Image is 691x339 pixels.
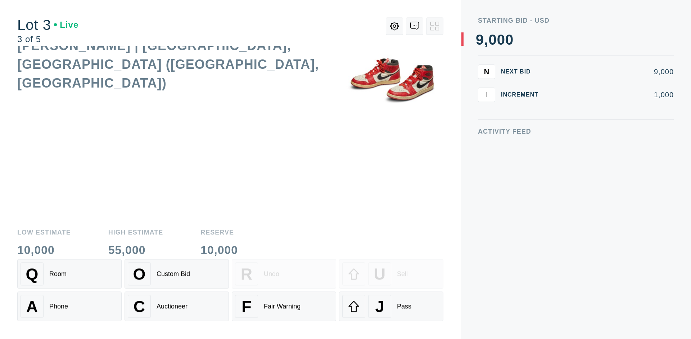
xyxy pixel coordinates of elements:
button: QRoom [17,260,122,289]
div: 0 [497,32,505,47]
div: , [484,32,488,177]
div: 9 [476,32,484,47]
span: N [484,67,489,76]
div: 3 of 5 [17,35,78,43]
div: Increment [501,92,544,98]
div: Live [54,20,78,29]
div: 0 [505,32,514,47]
button: JPass [339,292,443,322]
span: A [26,298,38,316]
div: Pass [397,303,411,311]
div: 10,000 [200,240,238,251]
button: OCustom Bid [125,260,229,289]
button: I [478,88,495,102]
span: Q [26,266,39,284]
span: C [134,298,145,316]
button: USell [339,260,443,289]
div: Undo [264,271,279,278]
div: Fair Warning [264,303,301,311]
div: Low Estimate [17,224,71,231]
span: O [133,266,146,284]
div: 55,000 [108,240,163,251]
div: Room [49,271,67,278]
div: Custom Bid [157,271,190,278]
div: 10,000 [17,240,71,251]
button: APhone [17,292,122,322]
div: Lot 3 [17,17,78,32]
span: F [241,298,251,316]
span: I [485,90,488,99]
button: N [478,64,495,79]
div: Reserve [200,224,238,231]
div: Sell [397,271,408,278]
span: U [374,266,385,284]
span: R [241,266,252,284]
div: Activity Feed [478,128,674,135]
div: [PERSON_NAME] | [GEOGRAPHIC_DATA], [GEOGRAPHIC_DATA] ([GEOGRAPHIC_DATA], [GEOGRAPHIC_DATA]) [17,48,319,100]
div: Starting Bid - USD [478,17,674,24]
div: Next Bid [501,69,544,75]
div: High Estimate [108,224,163,231]
div: 0 [488,32,497,47]
div: 1,000 [550,91,674,98]
button: RUndo [232,260,336,289]
div: Auctioneer [157,303,188,311]
button: FFair Warning [232,292,336,322]
div: 9,000 [550,68,674,75]
div: Phone [49,303,68,311]
span: J [375,298,384,316]
button: CAuctioneer [125,292,229,322]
